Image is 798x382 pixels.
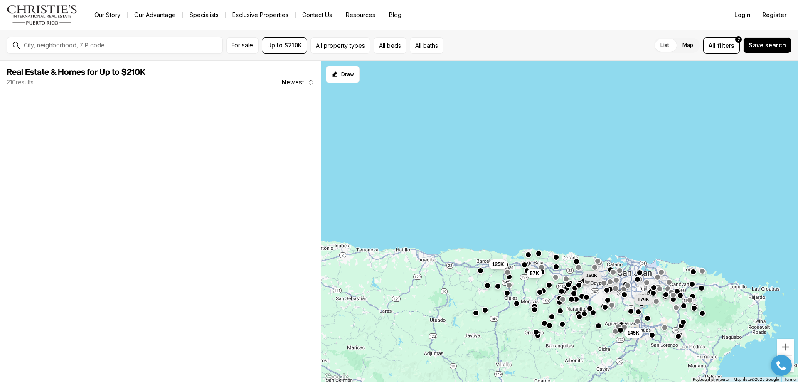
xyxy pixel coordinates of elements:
button: Start drawing [326,66,360,83]
span: For sale [232,42,253,49]
a: Exclusive Properties [226,9,295,21]
button: 145K [624,328,643,338]
button: 57K [527,269,542,278]
button: Allfilters2 [703,37,740,54]
span: 160K [586,272,598,279]
span: filters [717,41,734,50]
span: 2 [737,36,740,43]
span: Real Estate & Homes for Up to $210K [7,68,145,76]
img: logo [7,5,78,25]
button: 125K [489,259,507,269]
a: Blog [382,9,408,21]
span: 57K [530,270,539,277]
button: Register [757,7,791,23]
a: Our Story [88,9,127,21]
button: 160K [582,271,601,281]
span: 179K [638,296,650,303]
span: Newest [282,79,304,86]
button: Newest [277,74,319,91]
span: Save search [749,42,786,49]
button: Up to $210K [262,37,307,54]
button: All beds [374,37,406,54]
button: Login [729,7,756,23]
label: Map [676,38,700,53]
span: Register [762,12,786,18]
button: Zoom in [777,339,794,355]
span: All [709,41,716,50]
span: Map data ©2025 Google [734,377,779,382]
button: Contact Us [296,9,339,21]
label: List [654,38,676,53]
span: 145K [628,330,640,336]
span: Login [734,12,751,18]
a: Our Advantage [128,9,182,21]
p: 210 results [7,79,34,86]
button: All property types [310,37,370,54]
span: 125K [492,261,504,268]
button: All baths [410,37,443,54]
span: Up to $210K [267,42,302,49]
button: For sale [226,37,259,54]
button: Save search [743,37,791,53]
a: Specialists [183,9,225,21]
button: 179K [634,295,653,305]
a: Resources [339,9,382,21]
